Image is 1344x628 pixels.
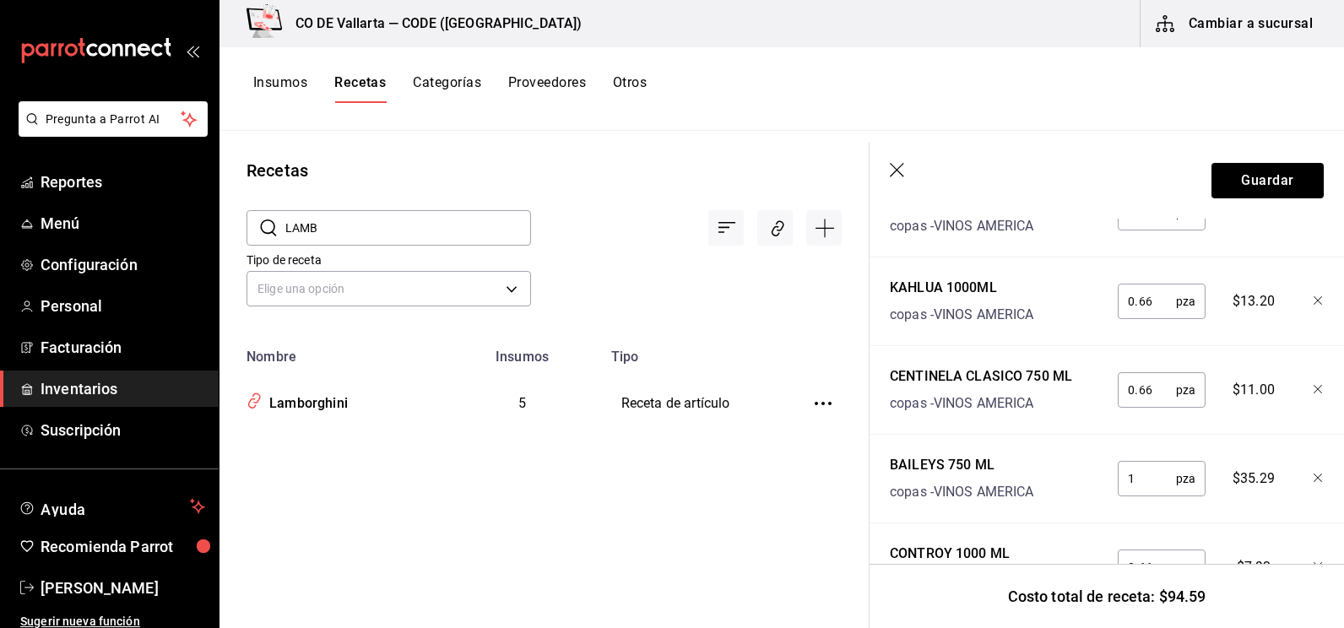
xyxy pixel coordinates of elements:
[890,366,1072,387] div: CENTINELA CLASICO 750 ML
[253,74,647,103] div: navigation tabs
[1118,550,1176,584] input: 0
[263,387,348,414] div: Lamborghini
[219,338,444,365] th: Nombre
[219,338,869,442] table: inventoriesTable
[1118,549,1206,585] div: pza
[890,216,1053,236] div: copas - VINOS AMERICA
[41,496,183,517] span: Ayuda
[41,377,205,400] span: Inventarios
[12,122,208,140] a: Pregunta a Parrot AI
[41,336,205,359] span: Facturación
[46,111,182,128] span: Pregunta a Parrot AI
[247,271,531,306] div: Elige una opción
[41,171,205,193] span: Reportes
[757,210,793,246] div: Asociar recetas
[41,535,205,558] span: Recomienda Parrot
[708,210,744,246] div: Ordenar por
[890,393,1072,414] div: copas - VINOS AMERICA
[285,211,531,245] input: Buscar nombre de receta
[41,577,205,599] span: [PERSON_NAME]
[1118,284,1206,319] div: pza
[41,295,205,317] span: Personal
[890,455,1034,475] div: BAILEYS 750 ML
[508,74,586,103] button: Proveedores
[41,253,205,276] span: Configuración
[1233,468,1275,489] span: $35.29
[1118,284,1176,318] input: 0
[1118,373,1176,407] input: 0
[186,44,199,57] button: open_drawer_menu
[247,158,308,183] div: Recetas
[1211,163,1324,198] button: Guardar
[1118,461,1206,496] div: pza
[247,254,531,266] label: Tipo de receta
[870,564,1344,628] div: Costo total de receta: $94.59
[19,101,208,137] button: Pregunta a Parrot AI
[518,395,526,411] span: 5
[1118,462,1176,495] input: 0
[890,544,1034,564] div: CONTROY 1000 ML
[890,482,1034,502] div: copas - VINOS AMERICA
[41,212,205,235] span: Menú
[282,14,582,34] h3: CO DE Vallarta — CODE ([GEOGRAPHIC_DATA])
[1118,372,1206,408] div: pza
[253,74,307,103] button: Insumos
[890,278,1034,298] div: KAHLUA 1000ML
[334,74,386,103] button: Recetas
[1233,291,1275,311] span: $13.20
[444,338,601,365] th: Insumos
[1237,557,1271,577] span: $7.92
[601,338,784,365] th: Tipo
[613,74,647,103] button: Otros
[601,365,784,442] td: Receta de artículo
[413,74,481,103] button: Categorías
[890,305,1034,325] div: copas - VINOS AMERICA
[1233,380,1275,400] span: $11.00
[41,419,205,441] span: Suscripción
[806,210,842,246] div: Agregar receta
